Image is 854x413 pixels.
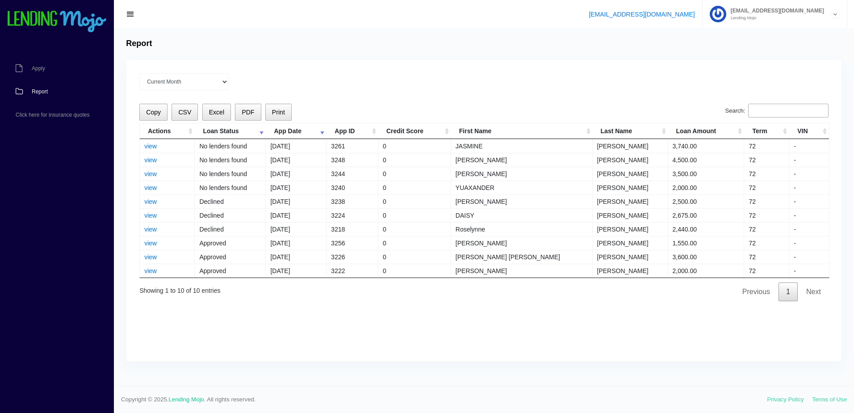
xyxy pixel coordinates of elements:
[121,395,767,404] span: Copyright © 2025. . All rights reserved.
[126,39,152,49] h4: Report
[32,66,45,71] span: Apply
[789,181,829,194] td: -
[266,194,327,208] td: [DATE]
[195,123,266,139] th: Loan Status: activate to sort column ascending
[789,222,829,236] td: -
[451,208,593,222] td: DAISY
[195,194,266,208] td: Declined
[16,112,89,118] span: Click here for insurance quotes
[451,167,593,181] td: [PERSON_NAME]
[146,109,161,116] span: Copy
[668,222,745,236] td: 2,440.00
[327,153,378,167] td: 3248
[744,250,789,264] td: 72
[327,208,378,222] td: 3224
[668,194,745,208] td: 2,500.00
[172,104,198,121] button: CSV
[748,104,829,118] input: Search:
[668,250,745,264] td: 3,600.00
[668,139,745,153] td: 3,740.00
[789,264,829,278] td: -
[668,236,745,250] td: 1,550.00
[144,240,157,247] a: view
[144,143,157,150] a: view
[744,194,789,208] td: 72
[195,208,266,222] td: Declined
[789,153,829,167] td: -
[327,139,378,153] td: 3261
[593,264,668,278] td: [PERSON_NAME]
[812,396,847,403] a: Terms of Use
[789,194,829,208] td: -
[140,123,195,139] th: Actions: activate to sort column ascending
[744,222,789,236] td: 72
[195,222,266,236] td: Declined
[744,264,789,278] td: 72
[144,226,157,233] a: view
[668,123,745,139] th: Loan Amount: activate to sort column ascending
[265,104,292,121] button: Print
[589,11,695,18] a: [EMAIL_ADDRESS][DOMAIN_NAME]
[139,281,220,295] div: Showing 1 to 10 of 10 entries
[744,236,789,250] td: 72
[327,181,378,194] td: 3240
[178,109,191,116] span: CSV
[593,208,668,222] td: [PERSON_NAME]
[735,282,778,301] a: Previous
[744,153,789,167] td: 72
[195,236,266,250] td: Approved
[209,109,224,116] span: Excel
[451,153,593,167] td: [PERSON_NAME]
[195,153,266,167] td: No lenders found
[195,167,266,181] td: No lenders found
[451,264,593,278] td: [PERSON_NAME]
[327,123,378,139] th: App ID: activate to sort column ascending
[144,156,157,164] a: view
[451,139,593,153] td: JASMINE
[266,250,327,264] td: [DATE]
[266,167,327,181] td: [DATE]
[195,250,266,264] td: Approved
[779,282,798,301] a: 1
[744,167,789,181] td: 72
[266,236,327,250] td: [DATE]
[593,222,668,236] td: [PERSON_NAME]
[139,104,167,121] button: Copy
[144,198,157,205] a: view
[668,208,745,222] td: 2,675.00
[789,123,829,139] th: VIN: activate to sort column ascending
[668,167,745,181] td: 3,500.00
[593,250,668,264] td: [PERSON_NAME]
[144,212,157,219] a: view
[668,153,745,167] td: 4,500.00
[593,236,668,250] td: [PERSON_NAME]
[327,194,378,208] td: 3238
[744,181,789,194] td: 72
[32,89,48,94] span: Report
[451,123,593,139] th: First Name: activate to sort column ascending
[451,194,593,208] td: [PERSON_NAME]
[235,104,261,121] button: PDF
[378,153,451,167] td: 0
[726,16,824,20] small: Lending Mojo
[710,6,726,22] img: Profile image
[378,250,451,264] td: 0
[378,194,451,208] td: 0
[327,264,378,278] td: 3222
[451,236,593,250] td: [PERSON_NAME]
[593,123,668,139] th: Last Name: activate to sort column ascending
[451,181,593,194] td: YUAXANDER
[266,222,327,236] td: [DATE]
[327,236,378,250] td: 3256
[593,167,668,181] td: [PERSON_NAME]
[378,139,451,153] td: 0
[202,104,231,121] button: Excel
[593,139,668,153] td: [PERSON_NAME]
[144,267,157,274] a: view
[378,208,451,222] td: 0
[195,139,266,153] td: No lenders found
[593,181,668,194] td: [PERSON_NAME]
[451,222,593,236] td: Roselynne
[272,109,285,116] span: Print
[726,8,824,13] span: [EMAIL_ADDRESS][DOMAIN_NAME]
